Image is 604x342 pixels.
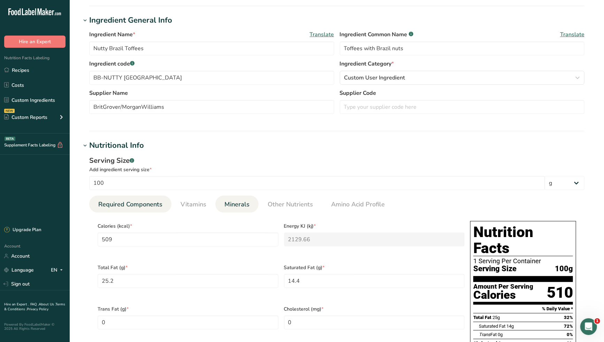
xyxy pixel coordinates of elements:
[89,166,584,173] div: Add ingredient serving size
[564,324,573,329] span: 72%
[89,41,334,55] input: Type your ingredient name here
[595,318,600,324] span: 1
[492,315,500,320] span: 25g
[4,114,47,121] div: Custom Reports
[89,100,334,114] input: Type your supplier name here
[89,71,334,85] input: Type your ingredient code here
[506,324,514,329] span: 14g
[473,305,573,313] section: % Daily Value *
[564,315,573,320] span: 32%
[473,315,491,320] span: Total Fat
[473,265,517,273] span: Serving Size
[224,200,250,209] span: Minerals
[340,41,585,55] input: Type an alternate ingredient name if you have
[547,283,573,302] div: 510
[4,302,65,312] a: Terms & Conditions .
[4,302,29,307] a: Hire an Expert .
[284,305,465,313] span: Cholesterol (mg)
[473,290,533,300] div: Calories
[4,264,34,276] a: Language
[89,176,545,190] input: Type your serving size here
[89,89,334,97] label: Supplier Name
[284,264,465,271] span: Saturated Fat (g)
[27,307,48,312] a: Privacy Policy
[89,30,135,39] span: Ingredient Name
[4,322,66,331] div: Powered By FoodLabelMaker © 2025 All Rights Reserved
[4,36,66,48] button: Hire an Expert
[98,222,278,230] span: Calories (kcal)
[284,222,465,230] span: Energy KJ (kj)
[39,302,55,307] a: About Us .
[560,30,584,39] span: Translate
[479,332,490,337] i: Trans
[580,318,597,335] iframe: Intercom live chat
[89,60,334,68] label: Ingredient code
[473,258,573,265] div: 1 Serving Per Container
[555,265,573,273] span: 100g
[30,302,39,307] a: FAQ .
[340,71,585,85] button: Custom User Ingredient
[344,74,405,82] span: Custom User Ingredient
[340,89,585,97] label: Supplier Code
[5,137,15,141] div: BETA
[98,264,278,271] span: Total Fat (g)
[51,266,66,274] div: EN
[479,324,505,329] span: Saturated Fat
[98,200,162,209] span: Required Components
[340,100,585,114] input: Type your supplier code here
[498,332,503,337] span: 0g
[4,227,41,234] div: Upgrade Plan
[479,332,497,337] span: Fat
[98,305,278,313] span: Trans Fat (g)
[89,15,172,26] div: Ingredient General Info
[331,200,385,209] span: Amino Acid Profile
[4,109,15,113] div: NEW
[89,155,584,166] div: Serving Size
[567,332,573,337] span: 0%
[340,60,585,68] label: Ingredient Category
[181,200,206,209] span: Vitamins
[340,30,413,39] span: Ingredient Common Name
[473,283,533,290] div: Amount Per Serving
[89,140,144,151] div: Nutritional Info
[268,200,313,209] span: Other Nutrients
[310,30,334,39] span: Translate
[473,224,573,256] h1: Nutrition Facts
